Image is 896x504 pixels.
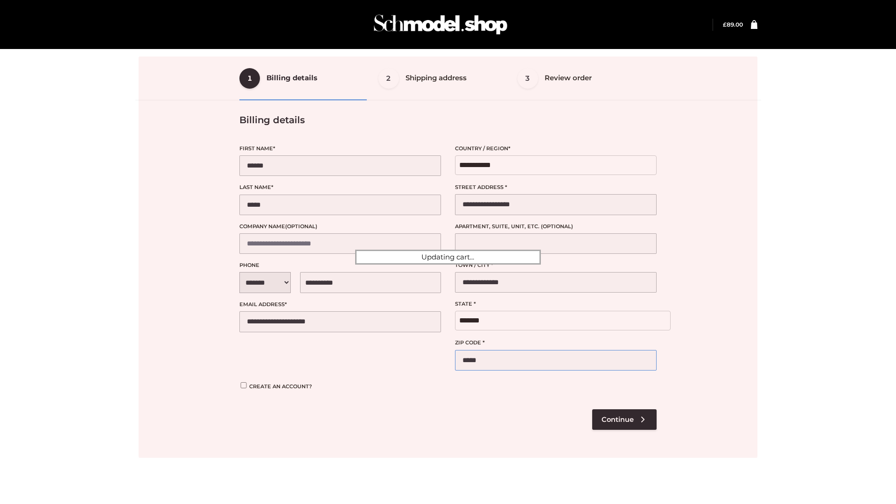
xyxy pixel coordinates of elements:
a: £89.00 [723,21,743,28]
span: £ [723,21,727,28]
img: Schmodel Admin 964 [371,6,511,43]
bdi: 89.00 [723,21,743,28]
div: Updating cart... [355,250,541,265]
